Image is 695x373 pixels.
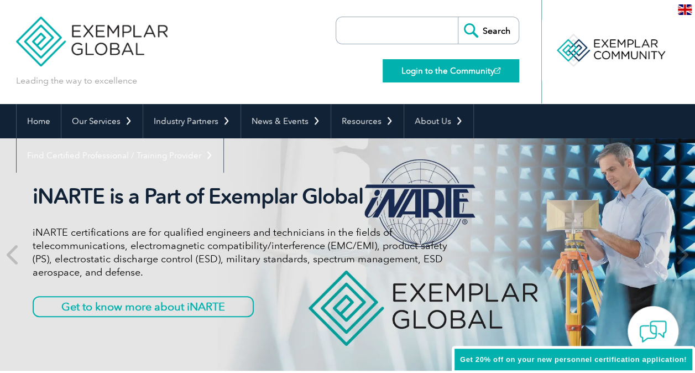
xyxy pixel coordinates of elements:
[458,17,519,44] input: Search
[460,355,687,364] span: Get 20% off on your new personnel certification application!
[331,104,404,138] a: Resources
[639,318,667,345] img: contact-chat.png
[17,138,223,173] a: Find Certified Professional / Training Provider
[494,68,500,74] img: open_square.png
[33,184,447,209] h2: iNARTE is a Part of Exemplar Global
[33,296,254,317] a: Get to know more about iNARTE
[678,4,692,15] img: en
[241,104,331,138] a: News & Events
[383,59,519,82] a: Login to the Community
[404,104,473,138] a: About Us
[17,104,61,138] a: Home
[33,226,447,279] p: iNARTE certifications are for qualified engineers and technicians in the fields of telecommunicat...
[61,104,143,138] a: Our Services
[16,75,137,87] p: Leading the way to excellence
[143,104,241,138] a: Industry Partners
